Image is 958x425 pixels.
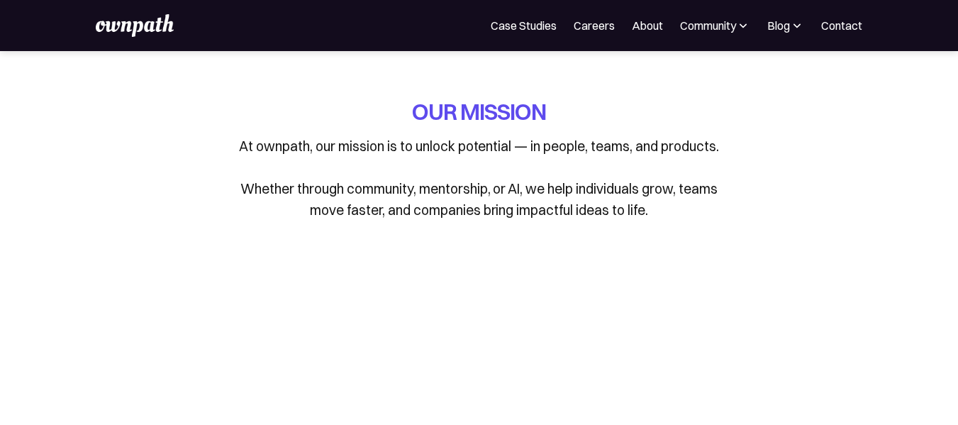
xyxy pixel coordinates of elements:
[632,17,663,34] a: About
[767,17,804,34] div: Blog
[767,17,790,34] div: Blog
[821,17,862,34] a: Contact
[574,17,615,34] a: Careers
[412,96,546,127] h1: OUR MISSION
[680,17,750,34] div: Community
[680,17,736,34] div: Community
[491,17,557,34] a: Case Studies
[231,136,728,221] p: At ownpath, our mission is to unlock potential — in people, teams, and products. Whether through ...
